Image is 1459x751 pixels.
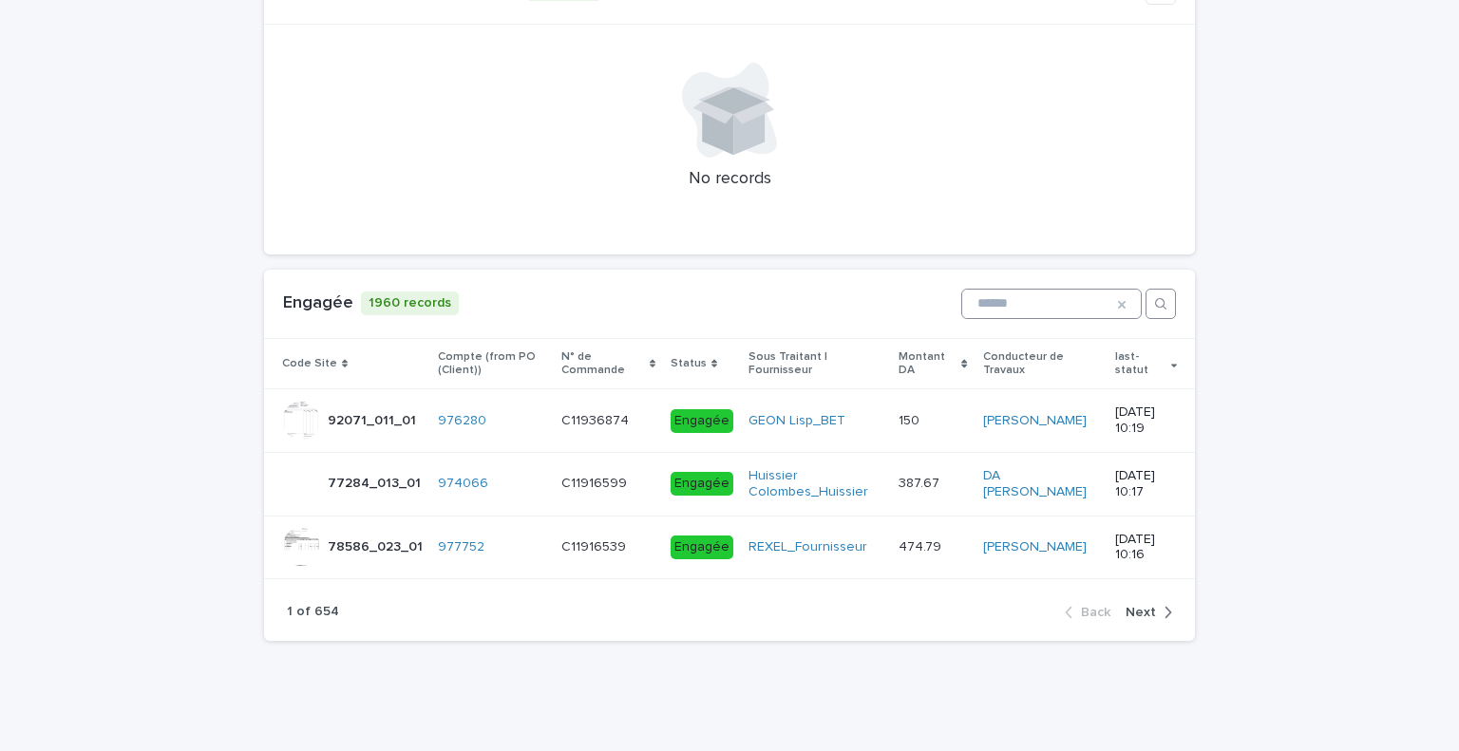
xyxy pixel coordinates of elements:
p: [DATE] 10:19 [1115,404,1177,437]
tr: 78586_023_0178586_023_01 977752 C11916539C11916539 EngagéeREXEL_Fournisseur 474.79474.79 [PERSON_... [264,516,1195,579]
p: 77284_013_01 [328,472,425,492]
p: 1960 records [361,291,459,315]
a: DA [PERSON_NAME] [983,468,1100,500]
span: Next [1126,606,1156,619]
p: Status [671,353,707,374]
p: 78586_023_01 [328,535,426,555]
h1: Engagée [283,293,353,314]
a: GEON Lisp_BET [748,413,845,429]
p: N° de Commande [561,347,645,382]
p: C11936874 [561,409,633,429]
button: Next [1118,604,1172,621]
p: 387.67 [899,472,943,492]
div: Engagée [671,409,733,433]
p: No records [264,169,1195,190]
tr: 92071_011_0192071_011_01 976280 C11936874C11936874 EngagéeGEON Lisp_BET 150150 [PERSON_NAME] [DAT... [264,389,1195,453]
p: [DATE] 10:17 [1115,468,1177,500]
a: 977752 [438,539,484,555]
a: [PERSON_NAME] [983,539,1087,555]
p: Sous Traitant | Fournisseur [748,347,883,382]
p: Compte (from PO (Client)) [438,347,545,382]
a: 974066 [438,476,488,492]
p: C11916599 [561,472,631,492]
p: Conducteur de Travaux [983,347,1100,382]
p: [DATE] 10:16 [1115,532,1177,564]
span: Back [1081,606,1110,619]
p: 92071_011_01 [328,409,420,429]
p: 474.79 [899,535,945,555]
a: 976280 [438,413,486,429]
div: Engagée [671,535,733,559]
p: 150 [899,409,923,429]
p: Code Site [282,353,337,374]
p: last-statut [1115,347,1166,382]
p: Montant DA [899,347,957,382]
p: C11916539 [561,535,630,555]
p: 1 of 654 [287,604,339,620]
a: REXEL_Fournisseur [748,539,867,555]
button: Back [1065,604,1118,621]
tr: 77284_013_0177284_013_01 974066 C11916599C11916599 EngagéeHuissier Colombes_Huissier 387.67387.67... [264,453,1195,516]
a: [PERSON_NAME] [983,413,1087,429]
div: Engagée [671,472,733,496]
a: Huissier Colombes_Huissier [748,468,868,500]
